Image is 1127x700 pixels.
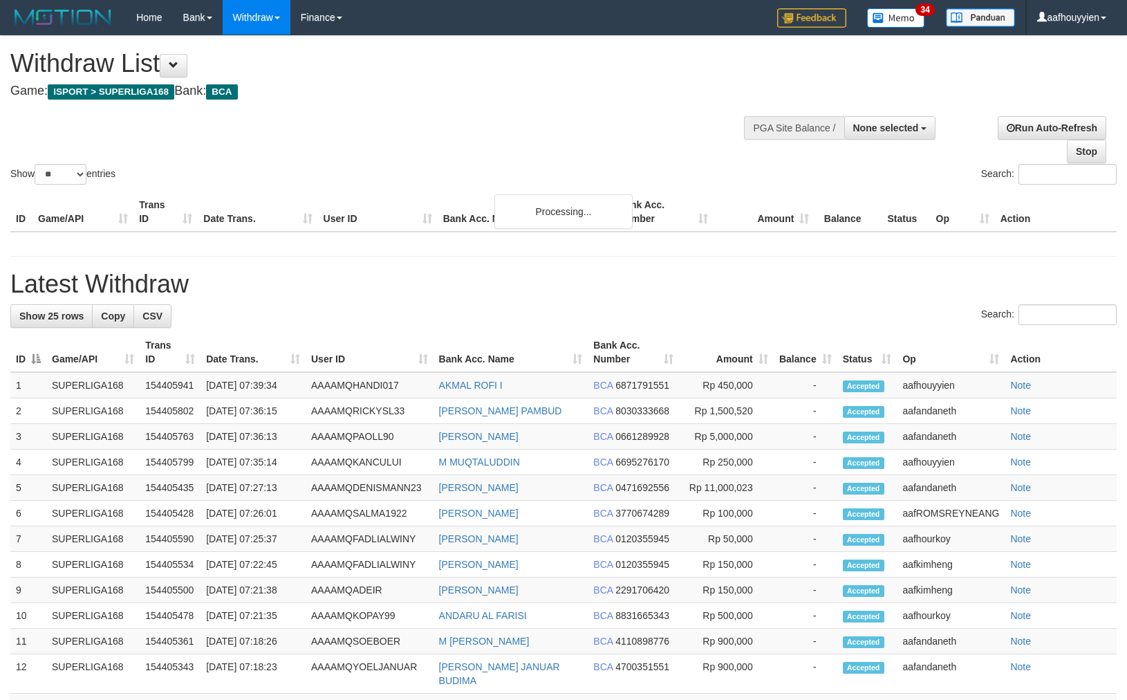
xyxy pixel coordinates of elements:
span: ISPORT > SUPERLIGA168 [48,84,174,100]
td: AAAAMQPAOLL90 [306,424,434,450]
a: Stop [1067,140,1106,163]
th: Amount: activate to sort column ascending [679,333,774,372]
span: BCA [593,508,613,519]
span: Accepted [843,611,884,623]
label: Search: [981,164,1117,185]
a: [PERSON_NAME] [439,482,519,493]
td: 8 [10,552,46,578]
td: aafROMSREYNEANG [897,501,1005,526]
td: SUPERLIGA168 [46,526,140,552]
td: 4 [10,450,46,475]
td: 3 [10,424,46,450]
td: [DATE] 07:22:45 [201,552,306,578]
td: 11 [10,629,46,654]
td: SUPERLIGA168 [46,629,140,654]
th: Trans ID: activate to sort column ascending [140,333,201,372]
span: Copy 4700351551 to clipboard [615,661,669,672]
span: Accepted [843,457,884,469]
td: Rp 250,000 [679,450,774,475]
th: Bank Acc. Number [613,192,714,232]
td: 6 [10,501,46,526]
td: aafandaneth [897,475,1005,501]
td: SUPERLIGA168 [46,603,140,629]
td: - [774,552,837,578]
td: AAAAMQKOPAY99 [306,603,434,629]
button: None selected [844,116,936,140]
th: Game/API: activate to sort column ascending [46,333,140,372]
td: [DATE] 07:21:38 [201,578,306,603]
th: Op: activate to sort column ascending [897,333,1005,372]
td: - [774,398,837,424]
td: 154405941 [140,372,201,398]
td: 154405435 [140,475,201,501]
input: Search: [1018,164,1117,185]
th: Date Trans.: activate to sort column ascending [201,333,306,372]
span: Accepted [843,432,884,443]
td: AAAAMQFADLIALWINY [306,526,434,552]
span: Copy 0120355945 to clipboard [615,533,669,544]
span: Accepted [843,380,884,392]
td: 154405534 [140,552,201,578]
h1: Withdraw List [10,50,738,77]
td: [DATE] 07:18:26 [201,629,306,654]
td: AAAAMQADEIR [306,578,434,603]
td: - [774,578,837,603]
td: [DATE] 07:35:14 [201,450,306,475]
th: Action [995,192,1117,232]
td: Rp 1,500,520 [679,398,774,424]
th: User ID [318,192,438,232]
span: Accepted [843,483,884,495]
th: Balance [814,192,882,232]
td: [DATE] 07:18:23 [201,654,306,694]
th: ID [10,192,32,232]
a: [PERSON_NAME] [439,508,519,519]
th: Bank Acc. Name: activate to sort column ascending [434,333,588,372]
td: [DATE] 07:25:37 [201,526,306,552]
td: Rp 11,000,023 [679,475,774,501]
td: 154405799 [140,450,201,475]
td: SUPERLIGA168 [46,398,140,424]
td: - [774,629,837,654]
td: Rp 900,000 [679,629,774,654]
a: Note [1010,661,1031,672]
span: Copy 8831665343 to clipboard [615,610,669,621]
img: MOTION_logo.png [10,7,115,28]
a: [PERSON_NAME] [439,584,519,596]
td: 154405428 [140,501,201,526]
td: [DATE] 07:36:13 [201,424,306,450]
label: Show entries [10,164,115,185]
a: [PERSON_NAME] [439,431,519,442]
span: Copy 0661289928 to clipboard [615,431,669,442]
span: Copy 8030333668 to clipboard [615,405,669,416]
a: Note [1010,610,1031,621]
span: Copy 0471692556 to clipboard [615,482,669,493]
span: Accepted [843,508,884,520]
td: 154405361 [140,629,201,654]
span: BCA [593,610,613,621]
td: aafandaneth [897,654,1005,694]
a: Note [1010,405,1031,416]
span: Copy 6695276170 to clipboard [615,457,669,468]
td: 154405763 [140,424,201,450]
td: 9 [10,578,46,603]
td: SUPERLIGA168 [46,501,140,526]
a: CSV [133,304,171,328]
a: Note [1010,482,1031,493]
td: aafandaneth [897,424,1005,450]
th: Op [931,192,995,232]
td: - [774,603,837,629]
a: Note [1010,457,1031,468]
td: Rp 100,000 [679,501,774,526]
td: - [774,372,837,398]
a: Show 25 rows [10,304,93,328]
td: SUPERLIGA168 [46,578,140,603]
td: AAAAMQSALMA1922 [306,501,434,526]
span: BCA [593,584,613,596]
td: Rp 500,000 [679,603,774,629]
a: Note [1010,584,1031,596]
td: aafhourkoy [897,603,1005,629]
span: Copy 3770674289 to clipboard [615,508,669,519]
td: SUPERLIGA168 [46,654,140,694]
a: [PERSON_NAME] PAMBUD [439,405,562,416]
span: BCA [593,661,613,672]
